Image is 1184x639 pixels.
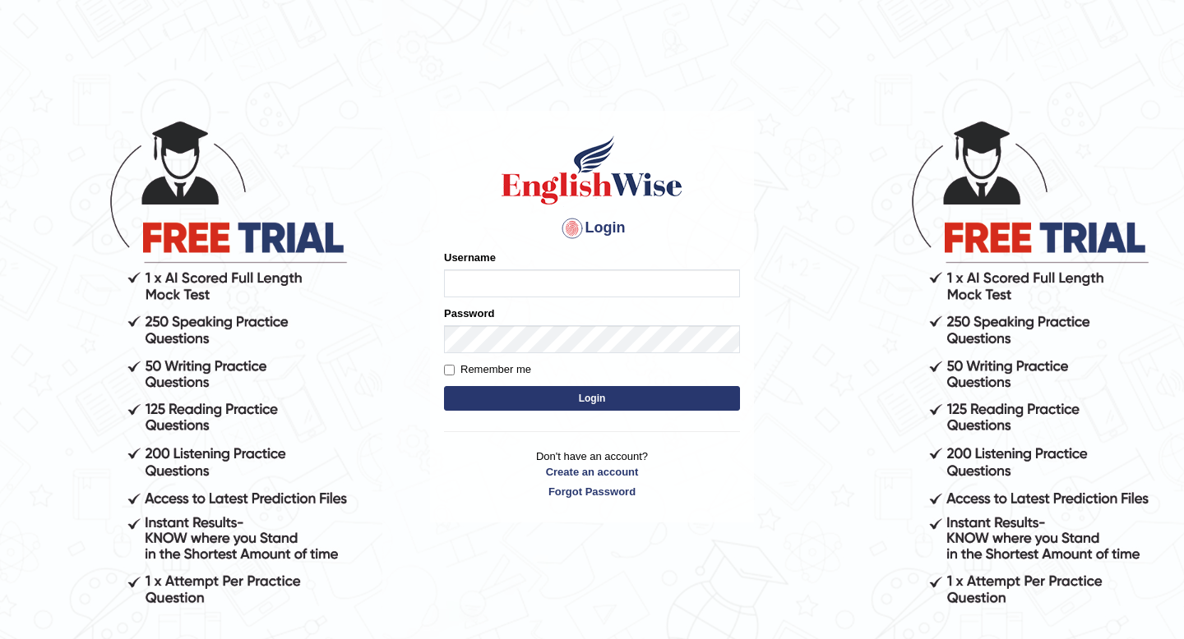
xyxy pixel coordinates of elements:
button: Login [444,386,740,411]
label: Username [444,250,496,265]
a: Forgot Password [444,484,740,499]
a: Create an account [444,464,740,480]
label: Remember me [444,361,531,378]
input: Remember me [444,365,455,375]
h4: Login [444,215,740,241]
img: Logo of English Wise sign in for intelligent practice with AI [498,133,686,207]
label: Password [444,306,494,321]
p: Don't have an account? [444,448,740,499]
